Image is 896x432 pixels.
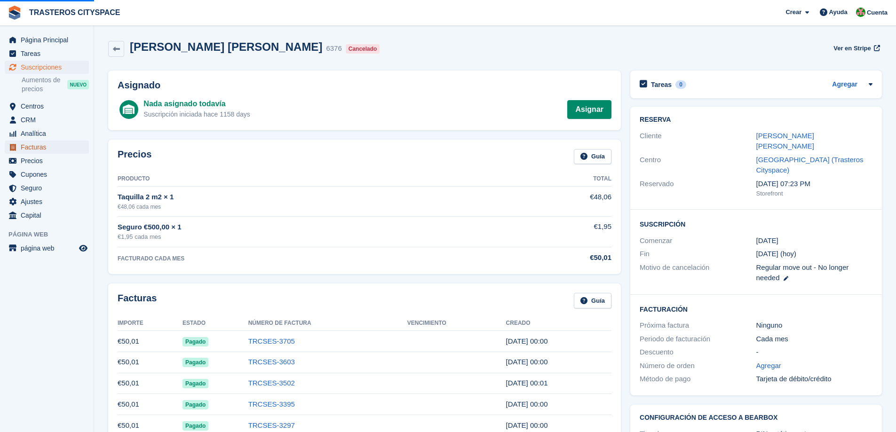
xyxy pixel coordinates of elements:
[756,189,872,198] div: Storefront
[21,47,77,60] span: Tareas
[248,337,295,345] a: TRCSES-3705
[5,33,89,47] a: menu
[182,316,248,331] th: Estado
[118,394,182,415] td: €50,01
[248,358,295,366] a: TRCSES-3603
[5,127,89,140] a: menu
[756,334,872,345] div: Cada mes
[491,172,611,187] th: Total
[118,172,491,187] th: Producto
[640,262,756,283] div: Motivo de cancelación
[830,40,882,56] a: Ver en Stripe
[640,116,872,124] h2: Reserva
[756,347,872,358] div: -
[182,421,208,431] span: Pagado
[118,331,182,352] td: €50,01
[21,100,77,113] span: Centros
[118,293,157,308] h2: Facturas
[118,254,491,263] div: FACTURADO CADA MES
[21,181,77,195] span: Seguro
[21,33,77,47] span: Página Principal
[833,44,871,53] span: Ver en Stripe
[130,40,322,53] h2: [PERSON_NAME] [PERSON_NAME]
[506,400,548,408] time: 2025-05-30 22:00:25 UTC
[21,209,77,222] span: Capital
[67,80,89,89] div: NUEVO
[21,242,77,255] span: página web
[21,113,77,126] span: CRM
[21,61,77,74] span: Suscripciones
[856,8,865,17] img: CitySpace
[326,43,341,54] div: 6376
[829,8,848,17] span: Ayuda
[756,374,872,385] div: Tarjeta de débito/crédito
[506,379,548,387] time: 2025-06-30 22:01:07 UTC
[346,44,380,54] div: Cancelado
[567,100,611,119] a: Asignar
[118,203,491,211] div: €48,06 cada mes
[21,168,77,181] span: Cupones
[5,47,89,60] a: menu
[756,250,797,258] span: [DATE] (hoy)
[248,421,295,429] a: TRCSES-3297
[5,209,89,222] a: menu
[21,141,77,154] span: Facturas
[640,347,756,358] div: Descuento
[118,232,491,242] div: €1,95 cada mes
[248,400,295,408] a: TRCSES-3395
[182,400,208,409] span: Pagado
[182,337,208,346] span: Pagado
[5,195,89,208] a: menu
[756,156,864,174] a: [GEOGRAPHIC_DATA] (Trasteros Cityspace)
[756,132,814,150] a: [PERSON_NAME] [PERSON_NAME]
[574,149,611,165] a: Guía
[25,5,124,20] a: TRASTEROS CITYSPACE
[143,98,250,110] div: Nada asignado todavía
[491,252,611,263] div: €50,01
[756,320,872,331] div: Ninguno
[867,8,888,17] span: Cuenta
[756,236,778,246] time: 2022-06-30 22:00:00 UTC
[22,75,89,94] a: Aumentos de precios NUEVO
[248,316,407,331] th: Número de factura
[8,6,22,20] img: stora-icon-8386f47178a22dfd0bd8f6a31ec36ba5ce8667c1dd55bd0f319d3a0aa187defe.svg
[118,80,611,91] h2: Asignado
[5,154,89,167] a: menu
[640,249,756,259] div: Fin
[506,337,548,345] time: 2025-08-30 22:00:21 UTC
[651,80,672,89] h2: Tareas
[143,110,250,119] div: Suscripción iniciada hace 1158 days
[491,187,611,216] td: €48,06
[248,379,295,387] a: TRCSES-3502
[182,379,208,388] span: Pagado
[640,334,756,345] div: Periodo de facturación
[118,373,182,394] td: €50,01
[21,154,77,167] span: Precios
[118,316,182,331] th: Importe
[640,374,756,385] div: Método de pago
[22,76,67,94] span: Aumentos de precios
[640,304,872,314] h2: Facturación
[8,230,94,239] span: Página web
[506,421,548,429] time: 2025-04-30 22:00:29 UTC
[5,181,89,195] a: menu
[118,192,491,203] div: Taquilla 2 m2 × 1
[756,263,849,282] span: Regular move out - No longer needed
[5,168,89,181] a: menu
[5,61,89,74] a: menu
[491,216,611,247] td: €1,95
[785,8,801,17] span: Crear
[640,179,756,198] div: Reservado
[640,155,756,176] div: Centro
[640,320,756,331] div: Próxima factura
[118,352,182,373] td: €50,01
[640,236,756,246] div: Comenzar
[5,113,89,126] a: menu
[182,358,208,367] span: Pagado
[640,219,872,228] h2: Suscripción
[407,316,506,331] th: Vencimiento
[5,242,89,255] a: menú
[5,100,89,113] a: menu
[756,361,781,371] a: Agregar
[21,195,77,208] span: Ajustes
